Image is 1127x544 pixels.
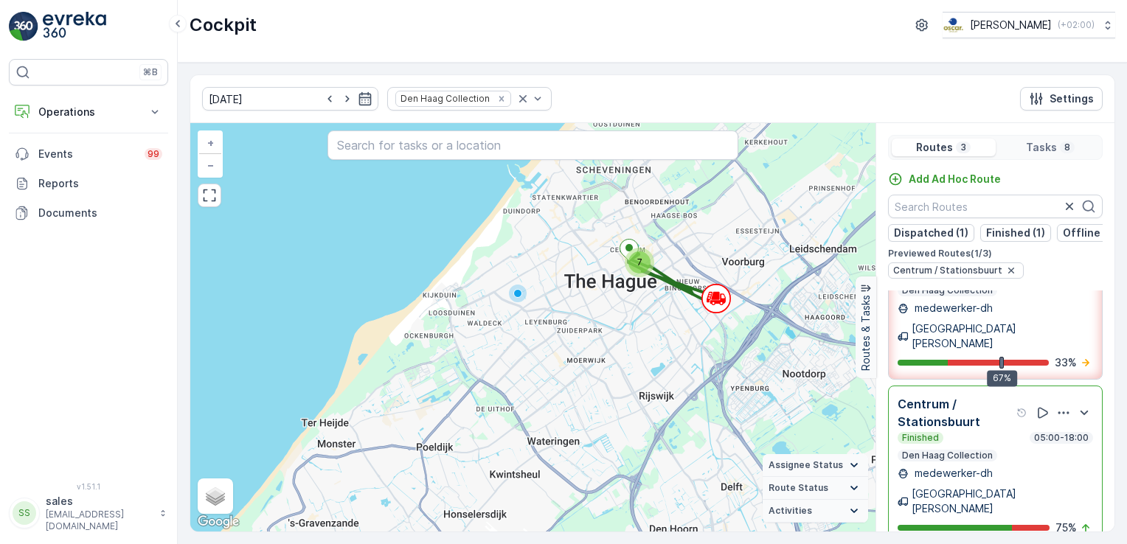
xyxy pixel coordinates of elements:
img: logo [9,12,38,41]
p: ⌘B [143,66,158,78]
p: 33 % [1055,355,1077,370]
p: ( +02:00 ) [1058,19,1095,31]
a: Layers [199,480,232,512]
p: Finished [901,432,940,444]
p: [PERSON_NAME] [970,18,1052,32]
p: 3 [959,142,968,153]
p: [GEOGRAPHIC_DATA][PERSON_NAME] [912,321,1093,351]
p: 05:00-18:00 [1033,432,1090,444]
p: Den Haag Collection [901,285,994,296]
p: 75 % [1055,520,1077,535]
p: Cockpit [190,13,257,37]
p: Settings [1050,91,1094,106]
span: Assignee Status [769,459,843,471]
p: [EMAIL_ADDRESS][DOMAIN_NAME] [46,509,152,532]
p: Events [38,147,136,161]
p: Centrum / Stationsbuurt [898,395,1013,430]
span: Centrum / Stationsbuurt [893,265,1002,276]
a: Zoom In [199,132,221,154]
button: Dispatched (1) [888,224,974,242]
button: Settings [1020,87,1103,111]
img: Google [194,512,243,531]
a: Zoom Out [199,154,221,176]
span: 7 [637,257,642,268]
span: + [207,136,214,149]
summary: Assignee Status [763,454,868,477]
input: Search Routes [888,195,1103,218]
p: medewerker-dh [912,466,993,481]
div: Help Tooltip Icon [1016,407,1028,419]
div: 7 [625,248,654,277]
p: 8 [1063,142,1072,153]
button: Operations [9,97,168,127]
p: 99 [148,148,159,160]
div: Remove Den Haag Collection [493,93,510,105]
p: Routes [916,140,953,155]
p: Routes & Tasks [859,296,873,372]
div: 67% [987,370,1017,386]
button: Finished (1) [980,224,1051,242]
p: Finished (1) [986,226,1045,240]
span: Route Status [769,482,828,494]
button: Offline (1) [1057,224,1121,242]
p: Reports [38,176,162,191]
a: Documents [9,198,168,228]
p: Previewed Routes ( 1 / 3 ) [888,248,1103,259]
span: − [207,158,215,171]
p: Den Haag Collection [901,450,994,461]
img: logo_light-DOdMpM7g.png [43,12,106,41]
summary: Activities [763,500,868,523]
span: v 1.51.1 [9,482,168,491]
span: Activities [769,505,812,517]
input: dd/mm/yyyy [202,87,378,111]
p: Operations [38,105,139,119]
a: Open this area in Google Maps (opens a new window) [194,512,243,531]
p: Tasks [1026,140,1057,155]
a: Events99 [9,139,168,169]
summary: Route Status [763,477,868,500]
button: [PERSON_NAME](+02:00) [943,12,1115,38]
div: SS [13,501,36,525]
p: [GEOGRAPHIC_DATA][PERSON_NAME] [912,487,1093,516]
img: basis-logo_rgb2x.png [943,17,964,33]
p: Add Ad Hoc Route [909,172,1001,186]
p: medewerker-dh [912,301,993,315]
a: Add Ad Hoc Route [888,172,1001,186]
input: Search for tasks or a location [327,130,738,160]
a: Reports [9,169,168,198]
p: sales [46,494,152,509]
p: Dispatched (1) [894,226,968,240]
div: Den Haag Collection [396,91,492,105]
p: Offline (1) [1063,226,1115,240]
p: Documents [38,206,162,220]
button: SSsales[EMAIL_ADDRESS][DOMAIN_NAME] [9,494,168,532]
